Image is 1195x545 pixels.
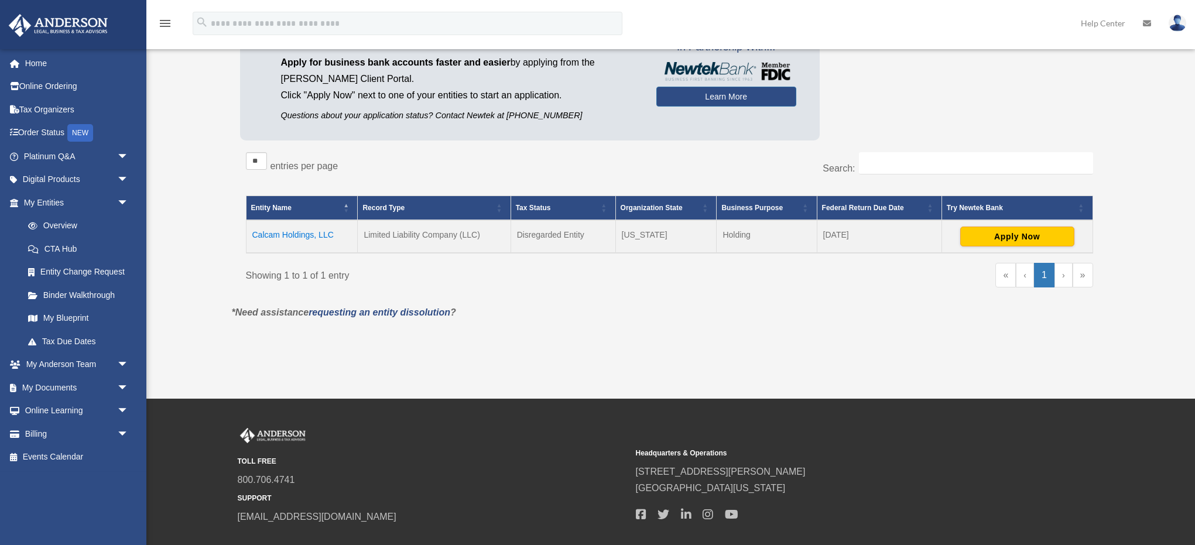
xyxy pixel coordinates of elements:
a: First [995,263,1016,287]
td: Disregarded Entity [511,220,615,253]
a: CTA Hub [16,237,141,260]
i: search [196,16,208,29]
p: Click "Apply Now" next to one of your entities to start an application. [281,87,639,104]
span: Apply for business bank accounts faster and easier [281,57,511,67]
a: Last [1073,263,1093,287]
a: Events Calendar [8,445,146,469]
td: Holding [717,220,817,253]
em: *Need assistance ? [232,307,456,317]
label: Search: [823,163,855,173]
a: Tax Due Dates [16,330,141,353]
span: arrow_drop_down [117,399,141,423]
a: 1 [1034,263,1054,287]
span: Entity Name [251,204,292,212]
small: Headquarters & Operations [636,447,1026,460]
a: [STREET_ADDRESS][PERSON_NAME] [636,467,806,477]
button: Apply Now [960,227,1074,246]
span: Organization State [621,204,683,212]
img: Anderson Advisors Platinum Portal [5,14,111,37]
span: arrow_drop_down [117,168,141,192]
a: Home [8,52,146,75]
th: Tax Status: Activate to sort [511,196,615,220]
a: My Entitiesarrow_drop_down [8,191,141,214]
div: Showing 1 to 1 of 1 entry [246,263,661,284]
span: arrow_drop_down [117,353,141,377]
a: Overview [16,214,135,238]
a: Billingarrow_drop_down [8,422,146,445]
th: Business Purpose: Activate to sort [717,196,817,220]
div: Try Newtek Bank [947,201,1075,215]
th: Try Newtek Bank : Activate to sort [941,196,1093,220]
span: Record Type [362,204,405,212]
i: menu [158,16,172,30]
span: Business Purpose [721,204,783,212]
a: Entity Change Request [16,260,141,284]
a: [EMAIL_ADDRESS][DOMAIN_NAME] [238,512,396,522]
span: arrow_drop_down [117,376,141,400]
a: Digital Productsarrow_drop_down [8,168,146,191]
a: Online Learningarrow_drop_down [8,399,146,423]
th: Organization State: Activate to sort [615,196,717,220]
a: Previous [1016,263,1034,287]
a: Online Ordering [8,75,146,98]
a: Next [1054,263,1073,287]
td: [US_STATE] [615,220,717,253]
small: TOLL FREE [238,455,628,468]
th: Federal Return Due Date: Activate to sort [817,196,941,220]
span: Federal Return Due Date [822,204,904,212]
div: NEW [67,124,93,142]
img: Anderson Advisors Platinum Portal [238,428,308,443]
a: My Anderson Teamarrow_drop_down [8,353,146,376]
img: User Pic [1169,15,1186,32]
span: arrow_drop_down [117,145,141,169]
td: Calcam Holdings, LLC [246,220,358,253]
span: arrow_drop_down [117,191,141,215]
a: My Documentsarrow_drop_down [8,376,146,399]
small: SUPPORT [238,492,628,505]
p: Questions about your application status? Contact Newtek at [PHONE_NUMBER] [281,108,639,123]
th: Entity Name: Activate to invert sorting [246,196,358,220]
a: My Blueprint [16,307,141,330]
span: arrow_drop_down [117,422,141,446]
a: Binder Walkthrough [16,283,141,307]
p: by applying from the [PERSON_NAME] Client Portal. [281,54,639,87]
a: menu [158,20,172,30]
a: 800.706.4741 [238,475,295,485]
th: Record Type: Activate to sort [358,196,511,220]
a: [GEOGRAPHIC_DATA][US_STATE] [636,483,786,493]
a: Tax Organizers [8,98,146,121]
td: Limited Liability Company (LLC) [358,220,511,253]
a: Learn More [656,87,796,107]
span: Tax Status [516,204,551,212]
td: [DATE] [817,220,941,253]
a: Platinum Q&Aarrow_drop_down [8,145,146,168]
label: entries per page [270,161,338,171]
img: NewtekBankLogoSM.png [662,62,790,81]
a: Order StatusNEW [8,121,146,145]
a: requesting an entity dissolution [309,307,450,317]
